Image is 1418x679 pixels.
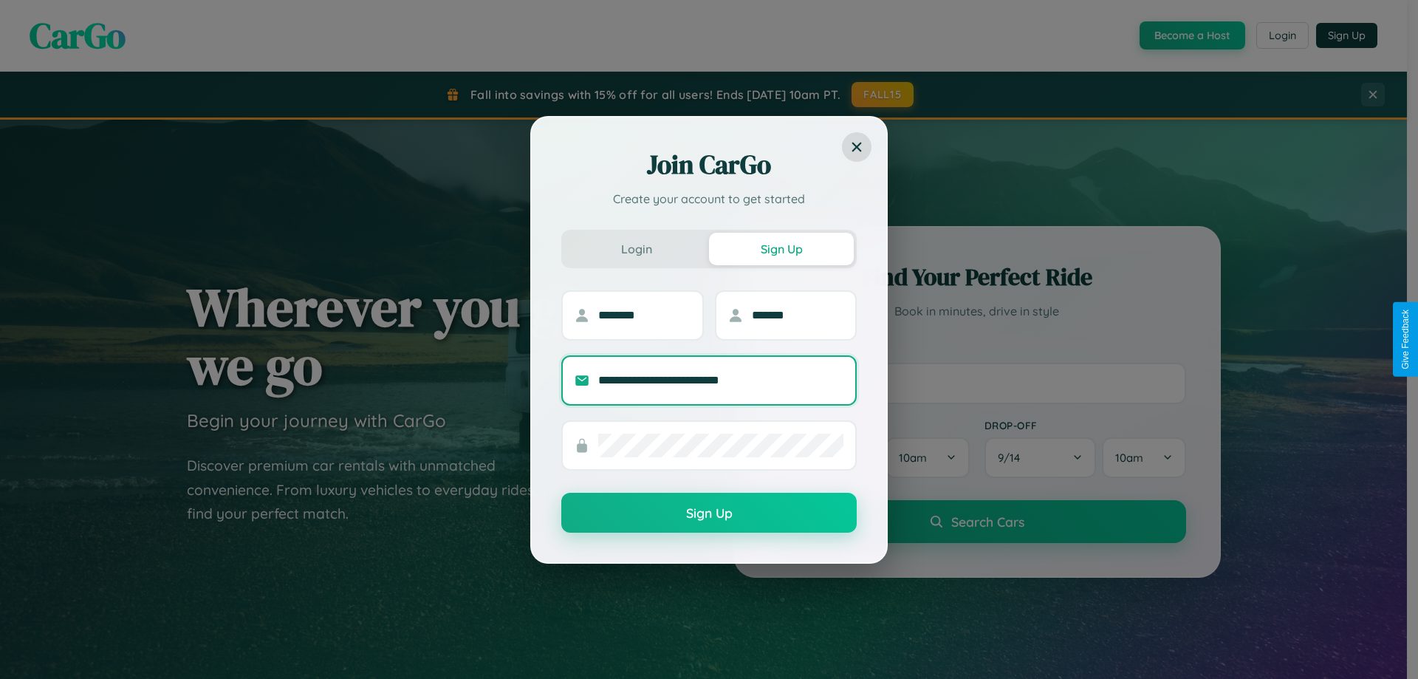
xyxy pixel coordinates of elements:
p: Create your account to get started [561,190,857,208]
div: Give Feedback [1400,310,1411,369]
button: Login [564,233,709,265]
button: Sign Up [561,493,857,533]
h2: Join CarGo [561,147,857,182]
button: Sign Up [709,233,854,265]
